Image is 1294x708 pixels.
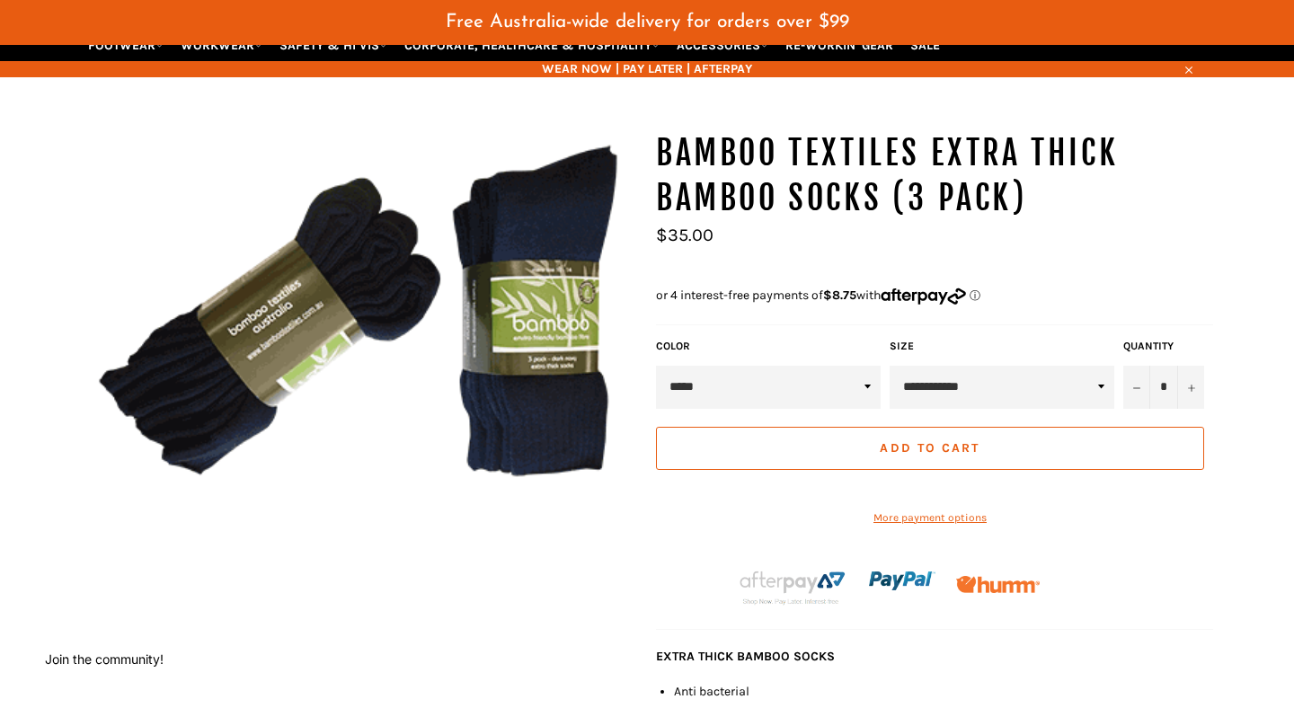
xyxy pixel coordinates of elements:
[737,568,848,606] img: Afterpay-Logo-on-dark-bg_large.png
[669,30,776,61] a: ACCESSORIES
[656,510,1204,526] a: More payment options
[656,427,1204,470] button: Add to Cart
[81,131,638,496] img: Bamboo Textiles Extra Thick Bamboo Socks (3 Pack) - Workin' Gear
[869,547,935,614] img: paypal.png
[1177,366,1204,409] button: Increase item quantity by one
[272,30,394,61] a: SAFETY & HI VIS
[1123,366,1150,409] button: Reduce item quantity by one
[45,651,164,667] button: Join the community!
[880,440,979,456] span: Add to Cart
[890,339,1114,354] label: Size
[656,649,835,664] strong: EXTRA THICK BAMBOO SOCKS
[81,60,1213,77] span: WEAR NOW | PAY LATER | AFTERPAY
[397,30,667,61] a: CORPORATE, HEALTHCARE & HOSPITALITY
[81,30,171,61] a: FOOTWEAR
[446,13,849,31] span: Free Australia-wide delivery for orders over $99
[1123,339,1204,354] label: Quantity
[778,30,900,61] a: RE-WORKIN' GEAR
[674,683,1213,700] li: Anti bacterial
[656,131,1213,220] h1: Bamboo Textiles Extra Thick Bamboo Socks (3 Pack)
[903,30,947,61] a: SALE
[173,30,270,61] a: WORKWEAR
[656,225,713,245] span: $35.00
[956,576,1040,593] img: Humm_core_logo_RGB-01_300x60px_small_195d8312-4386-4de7-b182-0ef9b6303a37.png
[656,339,881,354] label: Color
